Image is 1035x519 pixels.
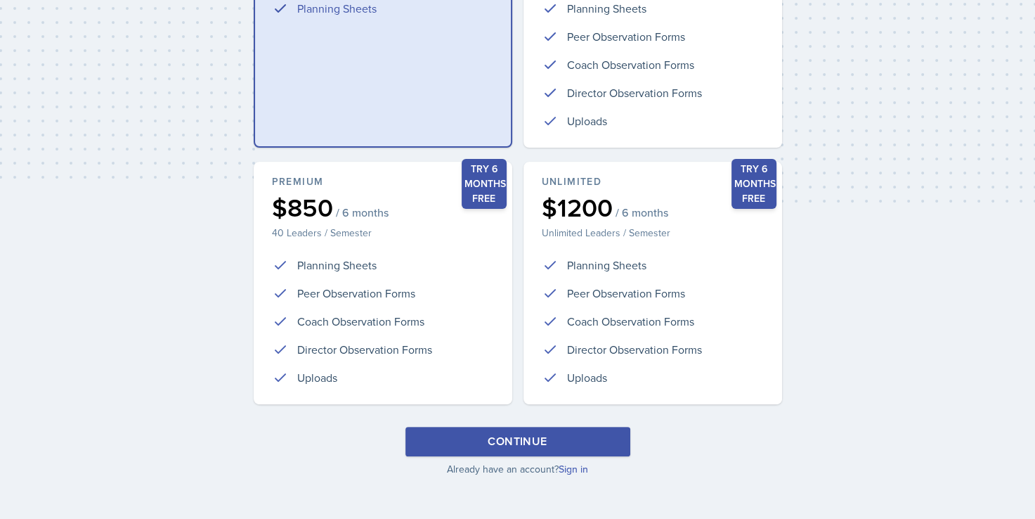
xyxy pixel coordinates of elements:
[297,341,432,358] p: Director Observation Forms
[567,341,702,358] p: Director Observation Forms
[567,285,685,302] p: Peer Observation Forms
[297,369,337,386] p: Uploads
[616,205,668,219] span: / 6 months
[272,195,494,220] div: $850
[272,226,494,240] p: 40 Leaders / Semester
[567,113,607,129] p: Uploads
[297,285,415,302] p: Peer Observation Forms
[567,313,694,330] p: Coach Observation Forms
[731,159,776,209] div: Try 6 months free
[297,257,377,274] p: Planning Sheets
[542,195,764,220] div: $1200
[559,462,588,476] a: Sign in
[462,159,507,209] div: Try 6 months free
[254,462,782,476] p: Already have an account?
[542,174,764,189] div: Unlimited
[336,205,389,219] span: / 6 months
[567,84,702,101] p: Director Observation Forms
[567,369,607,386] p: Uploads
[567,28,685,45] p: Peer Observation Forms
[488,433,547,450] div: Continue
[405,427,630,456] button: Continue
[542,226,764,240] p: Unlimited Leaders / Semester
[272,174,494,189] div: Premium
[567,257,646,274] p: Planning Sheets
[297,313,424,330] p: Coach Observation Forms
[567,56,694,73] p: Coach Observation Forms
